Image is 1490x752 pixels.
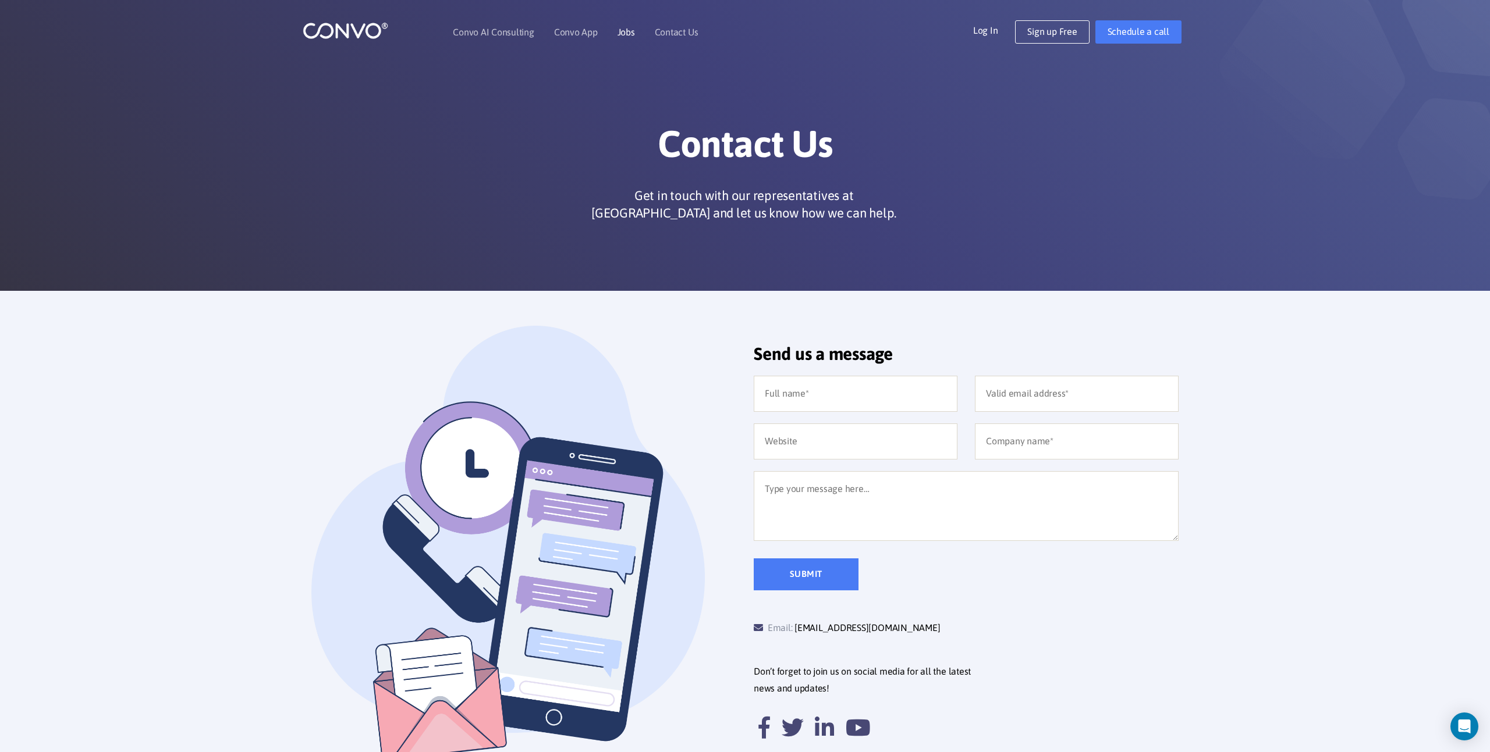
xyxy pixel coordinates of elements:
[754,663,1187,698] p: Don’t forget to join us on social media for all the latest news and updates!
[973,20,1016,39] a: Log In
[453,27,534,37] a: Convo AI Consulting
[754,376,957,412] input: Full name*
[554,27,598,37] a: Convo App
[1095,20,1182,44] a: Schedule a call
[754,558,858,590] input: Submit
[975,423,1179,459] input: Company name*
[794,619,940,637] a: [EMAIL_ADDRESS][DOMAIN_NAME]
[754,622,792,633] span: Email:
[587,187,901,222] p: Get in touch with our representatives at [GEOGRAPHIC_DATA] and let us know how we can help.
[303,22,388,40] img: logo_1.png
[975,376,1179,412] input: Valid email address*
[618,27,635,37] a: Jobs
[1015,20,1089,44] a: Sign up Free
[655,27,698,37] a: Contact Us
[422,122,1068,175] h1: Contact Us
[754,423,957,459] input: Website
[754,343,1179,373] h2: Send us a message
[1450,712,1478,740] div: Open Intercom Messenger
